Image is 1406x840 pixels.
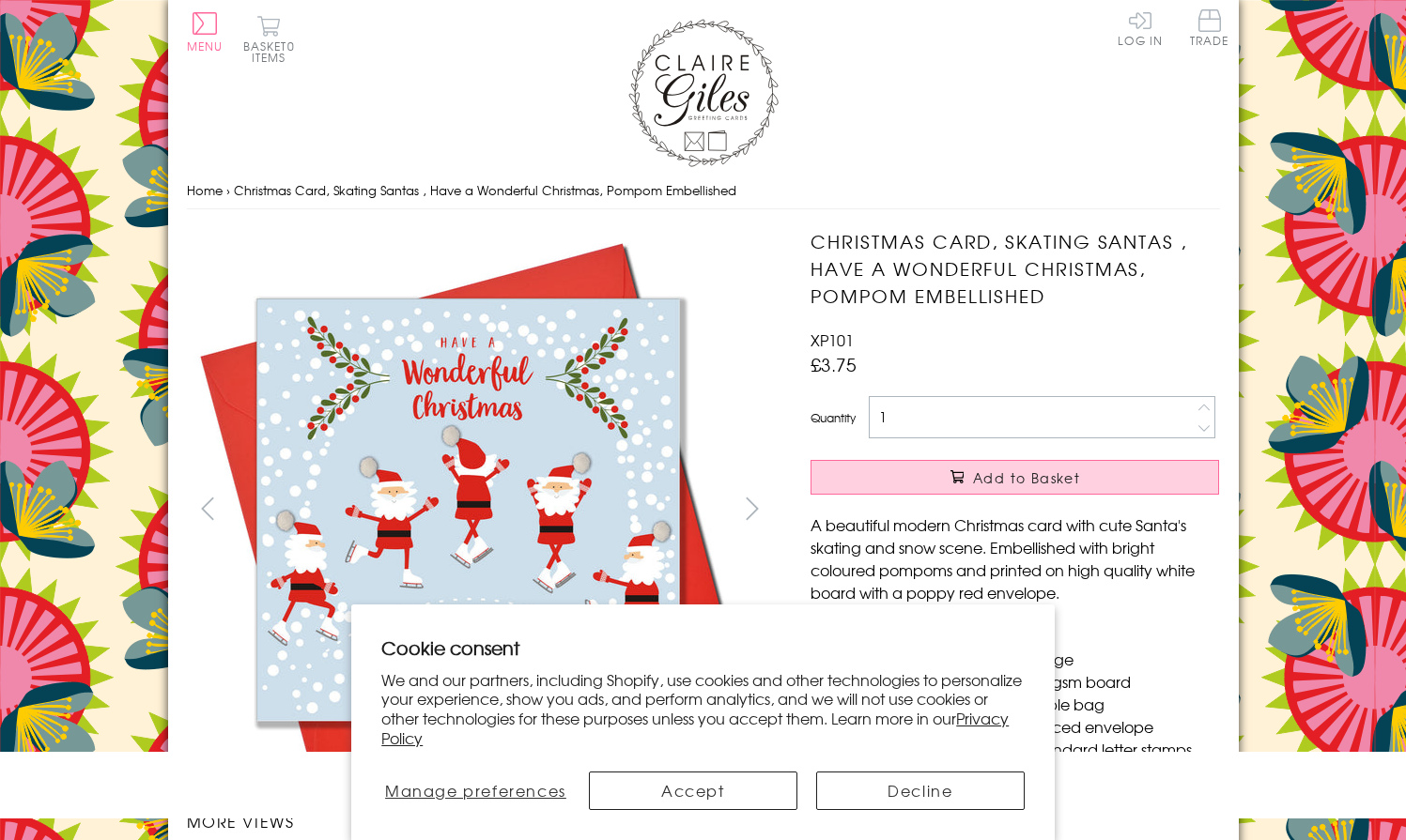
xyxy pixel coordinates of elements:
span: Trade [1190,9,1229,46]
button: Menu [187,12,224,52]
p: A beautiful modern Christmas card with cute Santa's skating and snow scene. Embellished with brig... [811,513,1219,603]
a: Privacy Policy [381,707,1009,749]
button: Basket0 items [243,15,295,63]
button: Manage preferences [381,771,569,810]
button: Add to Basket [811,460,1219,495]
span: Manage preferences [385,779,566,802]
span: 0 items [252,38,295,66]
img: Claire Giles Greetings Cards [628,19,779,167]
h2: Cookie consent [381,634,1025,661]
span: XP101 [811,328,854,351]
span: Menu [187,38,224,54]
span: Christmas Card, Skating Santas , Have a Wonderful Christmas, Pompom Embellished [234,181,736,199]
button: next [731,487,773,529]
a: Home [187,181,223,199]
a: Log In [1118,9,1163,46]
p: We and our partners, including Shopify, use cookies and other technologies to personalize your ex... [381,670,1025,748]
span: Add to Basket [973,468,1080,487]
img: Christmas Card, Skating Santas , Have a Wonderful Christmas, Pompom Embellished [187,228,750,791]
h3: More views [187,810,774,832]
label: Quantity [811,409,856,426]
span: › [226,181,230,199]
h1: Christmas Card, Skating Santas , Have a Wonderful Christmas, Pompom Embellished [811,228,1219,309]
nav: breadcrumbs [187,172,1220,210]
span: £3.75 [811,351,857,377]
button: prev [187,487,229,529]
a: Trade [1190,9,1229,50]
button: Accept [589,771,797,810]
button: Decline [816,771,1025,810]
